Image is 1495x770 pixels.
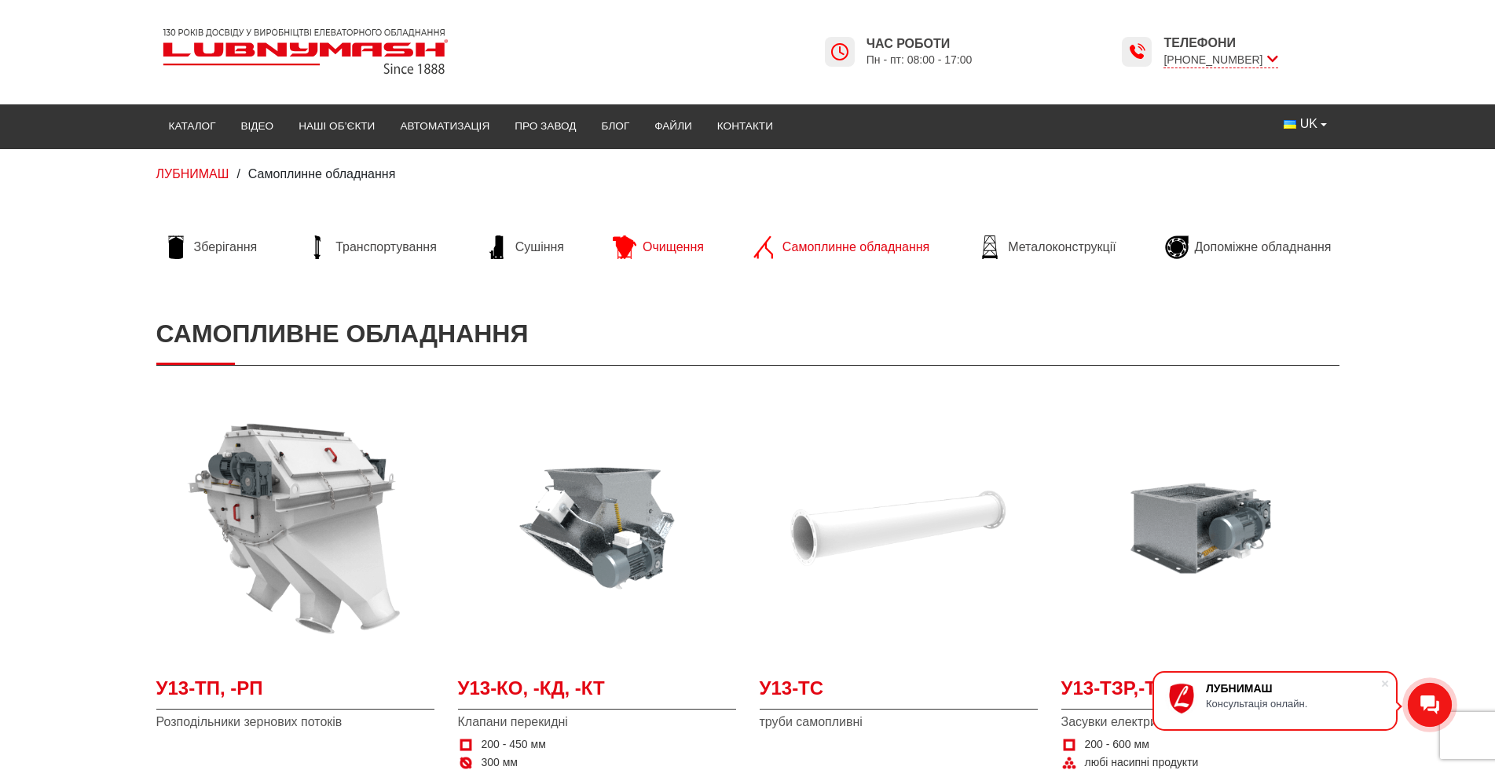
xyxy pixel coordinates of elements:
img: Lubnymash [156,22,455,81]
span: [PHONE_NUMBER] [1163,52,1277,68]
span: Сушіння [515,239,564,256]
a: Самоплинне обладнання [745,235,937,259]
button: UK [1271,109,1339,139]
a: ЛУБНИМАШ [156,167,229,181]
a: Допоміжне обладнання [1157,235,1339,259]
a: У13-ТП, -РП [156,675,434,710]
a: Очищення [605,235,712,259]
span: / [236,167,240,181]
div: Консультація онлайн. [1206,698,1380,710]
a: Зберігання [156,235,266,259]
span: Допоміжне обладнання [1195,239,1332,256]
a: Наші об’єкти [286,109,387,144]
a: Каталог [156,109,229,144]
img: Lubnymash time icon [830,42,849,61]
span: Час роботи [867,35,973,53]
a: Відео [229,109,287,144]
a: Металоконструкції [970,235,1123,259]
img: Українська [1284,120,1296,129]
span: Телефони [1163,35,1277,52]
a: Сушіння [478,235,572,259]
span: Металоконструкції [1008,239,1116,256]
a: У13-ТС [760,675,1038,710]
span: труби самопливні [760,713,1038,731]
span: UK [1300,115,1317,133]
h1: Самопливне обладнання [156,303,1339,365]
a: У13-КО, -КД, -КТ [458,675,736,710]
div: ЛУБНИМАШ [1206,682,1380,695]
a: Транспортування [298,235,445,259]
span: Розподільники зернових потоків [156,713,434,731]
a: Файли [642,109,705,144]
span: Очищення [643,239,704,256]
a: Контакти [705,109,786,144]
span: 200 - 450 мм [482,737,546,753]
span: Зберігання [194,239,258,256]
span: 200 - 600 мм [1085,737,1149,753]
span: Транспортування [335,239,437,256]
span: Пн - пт: 08:00 - 17:00 [867,53,973,68]
span: Самоплинне обладнання [782,239,929,256]
span: Самоплинне обладнання [248,167,395,181]
img: Lubnymash time icon [1127,42,1146,61]
a: Про завод [502,109,588,144]
a: У13-ТЗР,-ТЭА [1061,675,1339,710]
a: Блог [588,109,642,144]
span: Клапани перекидні [458,713,736,731]
span: Засувки електричні, ручні [1061,713,1339,731]
a: Автоматизація [387,109,502,144]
